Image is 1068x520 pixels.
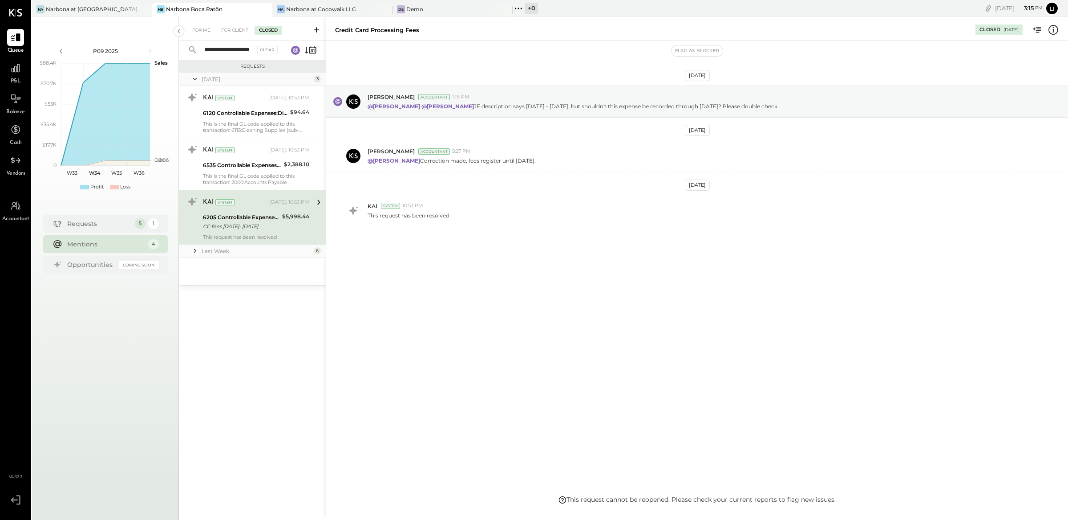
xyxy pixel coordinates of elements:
div: $2,388.10 [284,160,309,169]
div: For Client [217,26,253,35]
div: For Me [188,26,215,35]
a: Queue [0,29,31,55]
div: Mentions [67,240,144,249]
div: Demo [406,5,423,13]
div: Na [277,5,285,13]
div: System [215,95,235,101]
div: Clear [257,46,278,54]
div: 6535 Controllable Expenses:General & Administrative Expenses:Computer Supplies, Software & IT [203,161,281,170]
div: Requests [183,63,321,70]
span: Balance [6,108,25,116]
text: W35 [111,170,122,176]
div: 6120 Controllable Expenses:Direct Operating Expenses:Cleaning Services [203,109,287,118]
div: Loss [120,184,130,191]
div: NB [157,5,165,13]
div: [DATE] [202,75,311,83]
div: KAI [203,94,214,102]
div: KAI [203,146,214,155]
div: 6205 Controllable Expenses:Transaction Related Expenses:Credit Card Processing Fees [203,213,279,222]
a: Cash [0,121,31,147]
div: 4 [148,239,159,250]
div: KAI [203,198,214,207]
div: This is the final GL code applied to this transaction: 6115:Cleaning Supplies (sub-account of Con... [203,121,309,133]
span: [PERSON_NAME] [368,93,415,101]
div: Coming Soon [119,261,159,269]
text: $70.7K [40,80,57,86]
div: [DATE], 10:53 PM [269,94,309,102]
div: [DATE] [1003,27,1019,33]
span: [PERSON_NAME] [368,147,415,155]
div: System [215,199,235,205]
div: This request has been resolved [203,234,309,240]
div: [DATE] [685,70,710,81]
div: [DATE], 10:53 PM [269,147,309,154]
span: Queue [8,47,24,55]
button: Li [1045,1,1059,16]
div: + 0 [525,3,538,14]
text: $53K [44,101,57,107]
a: Balance [0,90,31,116]
div: $5,998.44 [282,212,309,221]
div: De [397,5,405,13]
text: $88.4K [40,60,57,66]
div: [DATE], 10:53 PM [269,199,309,206]
div: 5 [135,218,146,229]
text: $35.4K [40,121,57,127]
div: Narbona at [GEOGRAPHIC_DATA] LLC [46,5,139,13]
div: 3 [314,75,321,82]
span: Vendors [6,170,25,178]
text: $17.7K [42,142,57,148]
div: Requests [67,219,130,228]
div: This is the final GL code applied to this transaction: 2000:Accounts Payable [203,173,309,185]
div: System [215,147,235,153]
div: Narbona at Cocowalk LLC [286,5,356,13]
strong: @[PERSON_NAME] [421,103,474,110]
div: 1 [148,218,159,229]
text: Sales [154,60,168,66]
div: Narbona Boca Ratōn [166,5,222,13]
text: W34 [89,170,100,176]
text: W36 [133,170,144,176]
strong: @[PERSON_NAME] [368,157,420,164]
span: 10:53 PM [402,202,423,209]
div: [DATE] [685,125,710,136]
p: This request has been resolved [368,212,449,219]
div: Accountant [418,94,450,100]
div: P09 2025 [68,47,143,55]
div: 6 [314,247,321,254]
span: 5:27 PM [452,148,471,155]
div: copy link [984,4,993,13]
div: Closed [255,26,282,35]
text: W33 [67,170,77,176]
span: Accountant [2,215,29,223]
div: $94.64 [290,108,309,117]
div: Opportunities [67,260,114,269]
div: Accountant [418,148,450,155]
span: 1:16 PM [452,94,469,101]
button: Flag as Blocker [672,45,723,56]
div: [DATE] [995,4,1043,12]
text: 0 [53,162,57,168]
div: System [381,203,400,209]
text: Labor [154,157,168,163]
div: Profit [90,184,104,191]
div: [DATE] [685,180,710,191]
div: CC fees [DATE]- [DATE] [203,222,279,231]
a: P&L [0,60,31,86]
a: Vendors [0,152,31,178]
span: P&L [11,78,21,86]
div: Na [36,5,44,13]
span: KAI [368,202,377,210]
div: Credit Card Processing Fees [335,26,419,34]
strong: @[PERSON_NAME] [368,103,420,110]
div: Closed [979,26,1000,33]
p: Correction made, fees register until [DATE]. [368,157,536,164]
a: Accountant [0,197,31,223]
span: Cash [10,139,21,147]
div: Last Week [202,247,311,255]
p: JE description says [DATE] - [DATE], but shouldn't this expense be recorded through [DATE]? Pleas... [368,102,779,110]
